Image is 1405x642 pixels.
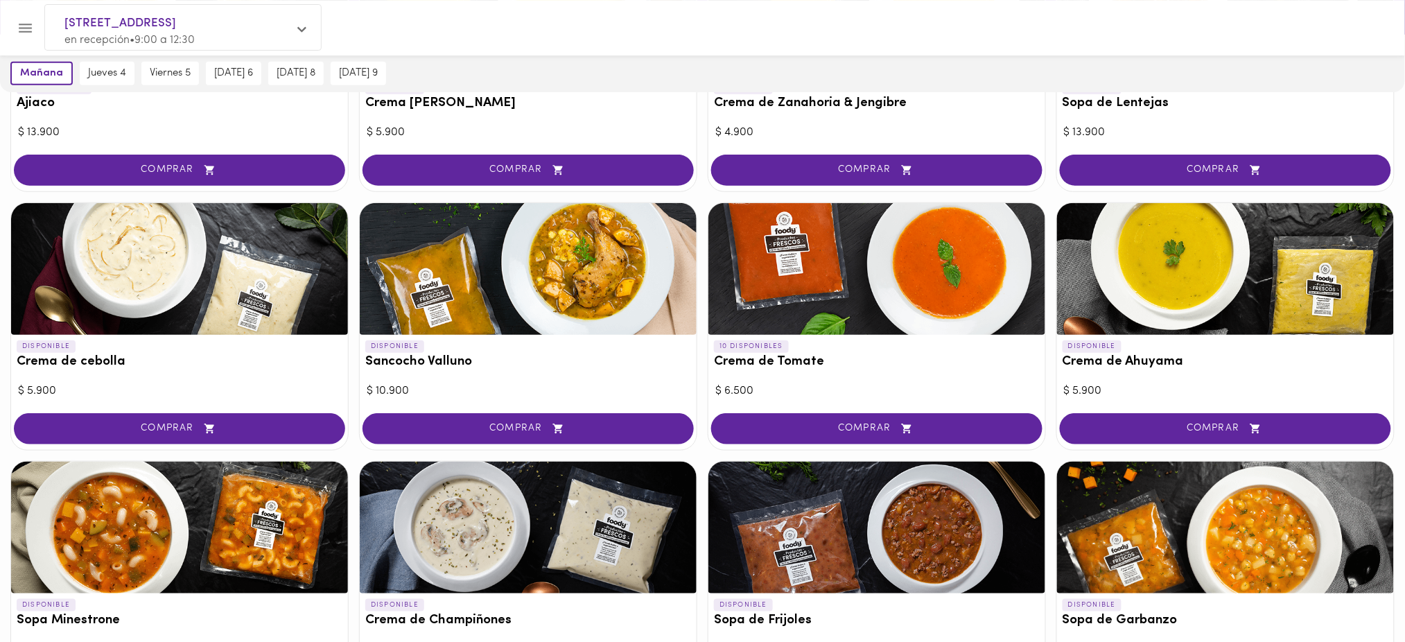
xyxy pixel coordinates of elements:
[88,67,126,80] span: jueves 4
[331,62,386,85] button: [DATE] 9
[10,62,73,85] button: mañana
[367,125,690,141] div: $ 5.900
[11,462,348,593] div: Sopa Minestrone
[80,62,134,85] button: jueves 4
[1325,562,1391,628] iframe: Messagebird Livechat Widget
[64,15,288,33] span: [STREET_ADDRESS]
[17,599,76,611] p: DISPONIBLE
[277,67,315,80] span: [DATE] 8
[715,383,1038,399] div: $ 6.500
[11,203,348,335] div: Crema de cebolla
[1064,383,1387,399] div: $ 5.900
[714,355,1040,370] h3: Crema de Tomate
[365,614,691,628] h3: Crema de Champiñones
[728,423,1025,435] span: COMPRAR
[728,164,1025,176] span: COMPRAR
[1060,155,1391,186] button: COMPRAR
[141,62,199,85] button: viernes 5
[380,164,677,176] span: COMPRAR
[715,125,1038,141] div: $ 4.900
[18,125,341,141] div: $ 13.900
[14,155,345,186] button: COMPRAR
[365,96,691,111] h3: Crema [PERSON_NAME]
[1063,355,1388,370] h3: Crema de Ahuyama
[17,614,342,628] h3: Sopa Minestrone
[18,383,341,399] div: $ 5.900
[64,35,195,46] span: en recepción • 9:00 a 12:30
[1057,203,1394,335] div: Crema de Ahuyama
[268,62,324,85] button: [DATE] 8
[1063,599,1122,611] p: DISPONIBLE
[365,355,691,370] h3: Sancocho Valluno
[1077,164,1374,176] span: COMPRAR
[708,462,1045,593] div: Sopa de Frijoles
[714,614,1040,628] h3: Sopa de Frijoles
[711,413,1042,444] button: COMPRAR
[714,340,789,353] p: 10 DISPONIBLES
[339,67,378,80] span: [DATE] 9
[20,67,63,80] span: mañana
[206,62,261,85] button: [DATE] 6
[1064,125,1387,141] div: $ 13.900
[360,203,697,335] div: Sancocho Valluno
[17,355,342,370] h3: Crema de cebolla
[363,155,694,186] button: COMPRAR
[360,462,697,593] div: Crema de Champiñones
[31,423,328,435] span: COMPRAR
[711,155,1042,186] button: COMPRAR
[1063,340,1122,353] p: DISPONIBLE
[714,96,1040,111] h3: Crema de Zanahoria & Jengibre
[8,11,42,45] button: Menu
[714,599,773,611] p: DISPONIBLE
[367,383,690,399] div: $ 10.900
[363,413,694,444] button: COMPRAR
[150,67,191,80] span: viernes 5
[17,96,342,111] h3: Ajiaco
[31,164,328,176] span: COMPRAR
[17,340,76,353] p: DISPONIBLE
[214,67,253,80] span: [DATE] 6
[14,413,345,444] button: COMPRAR
[380,423,677,435] span: COMPRAR
[708,203,1045,335] div: Crema de Tomate
[1063,96,1388,111] h3: Sopa de Lentejas
[365,340,424,353] p: DISPONIBLE
[1063,614,1388,628] h3: Sopa de Garbanzo
[1057,462,1394,593] div: Sopa de Garbanzo
[365,599,424,611] p: DISPONIBLE
[1077,423,1374,435] span: COMPRAR
[1060,413,1391,444] button: COMPRAR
